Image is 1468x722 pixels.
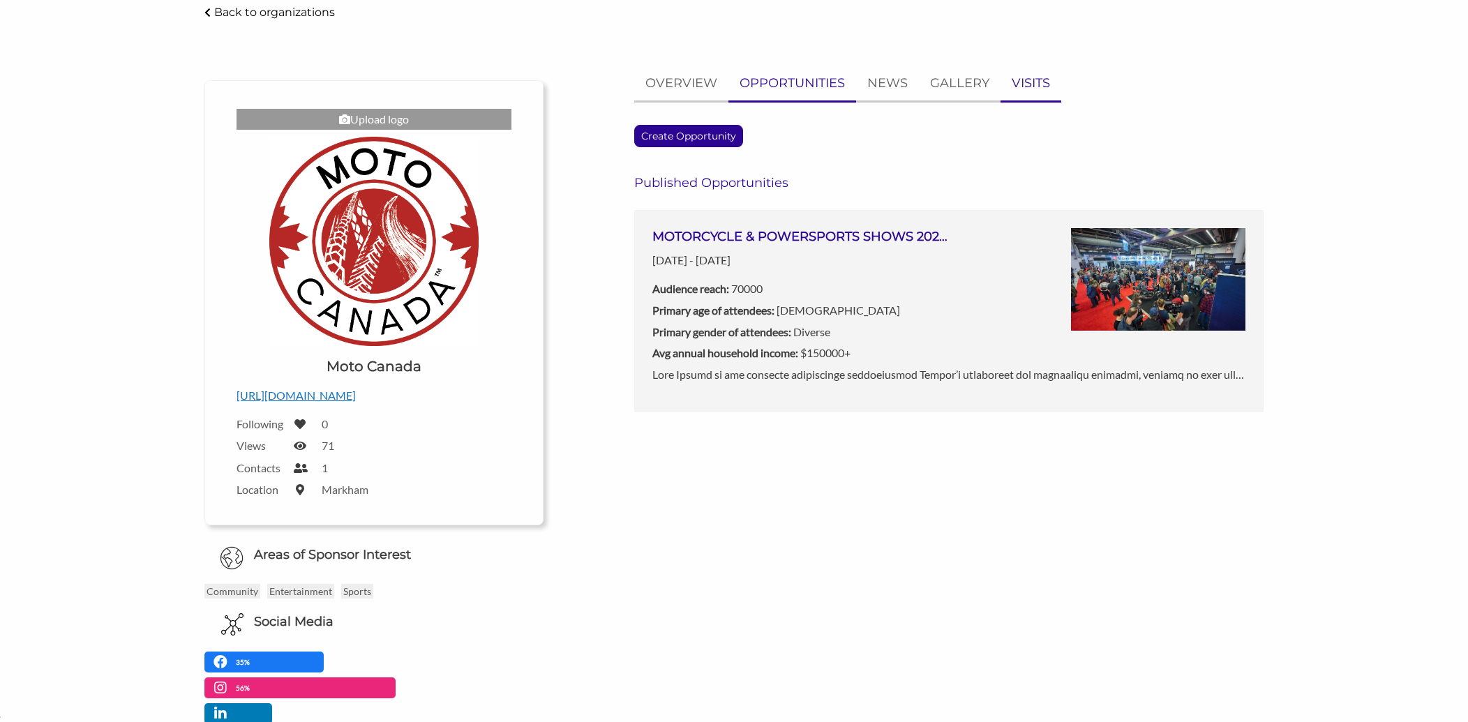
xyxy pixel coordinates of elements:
[327,356,421,376] h1: Moto Canada
[1012,73,1050,93] p: VISITS
[269,137,479,346] img: Moto Canada Logo
[740,73,845,93] p: OPPORTUNITIES
[254,613,334,631] h6: Social Media
[1071,228,1245,331] img: rhz29ykaer2mldfgaopm.jpg
[237,109,511,130] div: Upload logo
[194,546,554,564] h6: Areas of Sponsor Interest
[652,344,949,362] p: $150000+
[322,483,368,496] label: Markham
[341,584,373,599] p: Sports
[634,210,1264,413] a: MOTORCYCLE & POWERSPORTS SHOWS 2026 ([GEOGRAPHIC_DATA], [GEOGRAPHIC_DATA], [GEOGRAPHIC_DATA], [GE...
[634,175,1264,190] h6: Published Opportunities
[214,6,335,19] p: Back to organizations
[237,417,285,430] label: Following
[652,366,1245,384] p: Lore Ipsumd si ame consecte adipiscinge seddoeiusmod Tempor’i utlaboreet dol magnaaliqu enimadmi,...
[322,439,334,452] label: 71
[652,303,774,317] b: Primary age of attendees:
[652,346,798,359] b: Avg annual household income:
[645,73,717,93] p: OVERVIEW
[237,386,511,405] p: [URL][DOMAIN_NAME]
[652,323,949,341] p: Diverse
[635,126,742,146] p: Create Opportunity
[322,461,328,474] label: 1
[652,282,729,295] b: Audience reach:
[267,584,334,599] p: Entertainment
[930,73,989,93] p: GALLERY
[221,613,244,635] img: Social Media Icon
[652,325,791,338] b: Primary gender of attendees:
[220,546,244,570] img: Globe Icon
[204,584,260,599] p: Community
[652,228,949,246] h3: MOTORCYCLE & POWERSPORTS SHOWS 2026 ([GEOGRAPHIC_DATA], [GEOGRAPHIC_DATA], [GEOGRAPHIC_DATA], [GE...
[652,251,949,269] p: [DATE] - [DATE]
[322,417,328,430] label: 0
[652,280,949,298] p: 70000
[237,439,285,452] label: Views
[237,483,285,496] label: Location
[237,461,285,474] label: Contacts
[867,73,908,93] p: NEWS
[236,656,253,669] p: 35%
[236,682,253,695] p: 56%
[652,301,949,319] p: [DEMOGRAPHIC_DATA]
